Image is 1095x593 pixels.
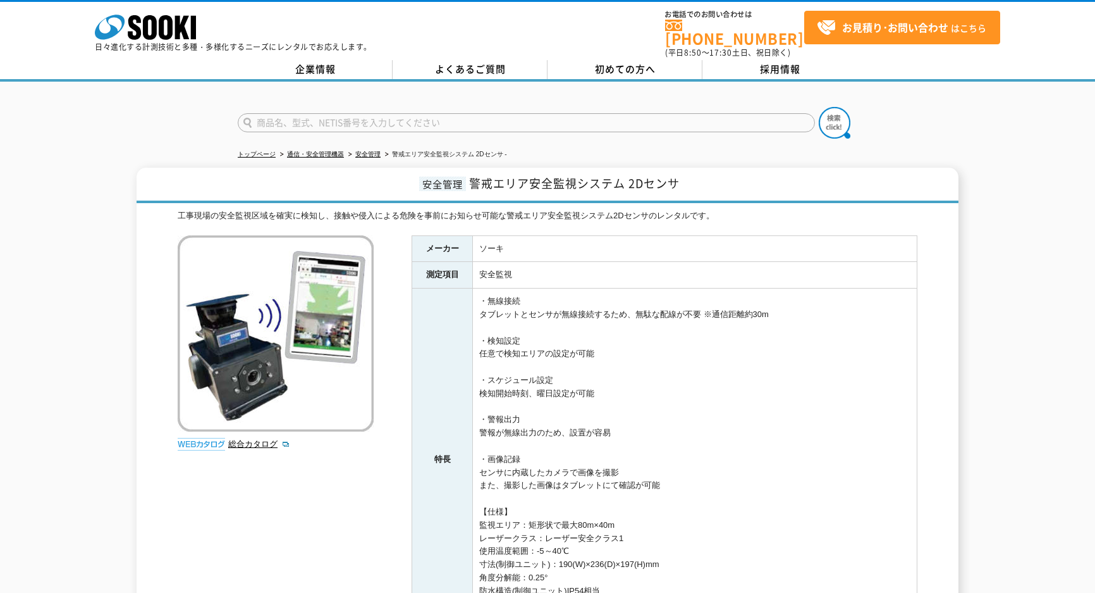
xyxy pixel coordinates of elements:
[702,60,857,79] a: 採用情報
[473,235,917,262] td: ソーキ
[178,235,374,432] img: 警戒エリア安全監視システム 2Dセンサ -
[473,262,917,289] td: 安全監視
[595,62,656,76] span: 初めての方へ
[287,151,344,158] a: 通信・安全管理機器
[355,151,381,158] a: 安全管理
[665,47,790,58] span: (平日 ～ 土日、祝日除く)
[817,18,986,37] span: はこちら
[178,209,917,223] div: 工事現場の安全監視区域を確実に検知し、接触や侵入による危険を事前にお知らせ可能な警戒エリア安全監視システム2Dセンサのレンタルです。
[412,262,473,289] th: 測定項目
[412,235,473,262] th: メーカー
[95,43,372,51] p: 日々進化する計測技術と多種・多様化するニーズにレンタルでお応えします。
[804,11,1000,44] a: お見積り･お問い合わせはこちら
[419,177,466,191] span: 安全管理
[382,148,507,161] li: 警戒エリア安全監視システム 2Dセンサ -
[238,113,815,132] input: 商品名、型式、NETIS番号を入力してください
[228,439,290,449] a: 総合カタログ
[665,11,804,18] span: お電話でのお問い合わせは
[709,47,732,58] span: 17:30
[238,151,276,158] a: トップページ
[665,20,804,46] a: [PHONE_NUMBER]
[238,60,393,79] a: 企業情報
[178,438,225,451] img: webカタログ
[842,20,948,35] strong: お見積り･お問い合わせ
[393,60,547,79] a: よくあるご質問
[469,175,680,192] span: 警戒エリア安全監視システム 2Dセンサ
[684,47,702,58] span: 8:50
[547,60,702,79] a: 初めての方へ
[819,107,850,139] img: btn_search.png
